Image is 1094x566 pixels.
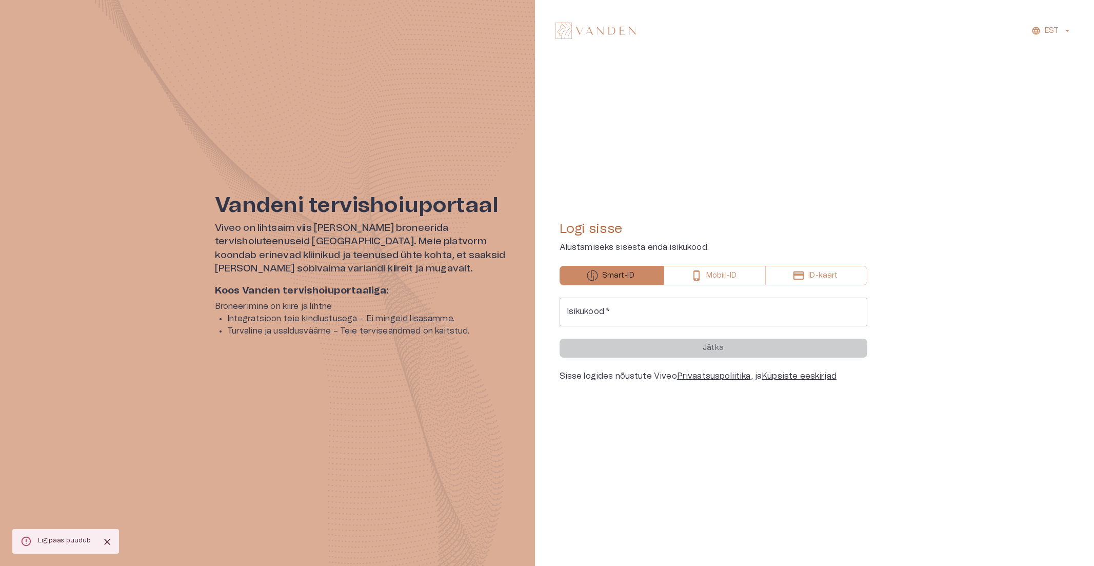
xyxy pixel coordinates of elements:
button: Close [100,534,115,550]
button: Smart-ID [560,266,664,285]
button: Mobiil-ID [664,266,766,285]
p: EST [1045,26,1059,36]
p: Mobiil-ID [706,270,737,281]
h4: Logi sisse [560,221,867,237]
p: Alustamiseks sisesta enda isikukood. [560,241,867,253]
a: Privaatsuspoliitika [677,372,751,380]
a: Küpsiste eeskirjad [762,372,837,380]
button: ID-kaart [766,266,867,285]
div: Ligipääs puudub [38,532,91,551]
img: Vanden logo [555,23,636,39]
button: EST [1030,24,1073,38]
div: Sisse logides nõustute Viveo , ja [560,370,867,382]
p: Smart-ID [602,270,634,281]
p: ID-kaart [808,270,838,281]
